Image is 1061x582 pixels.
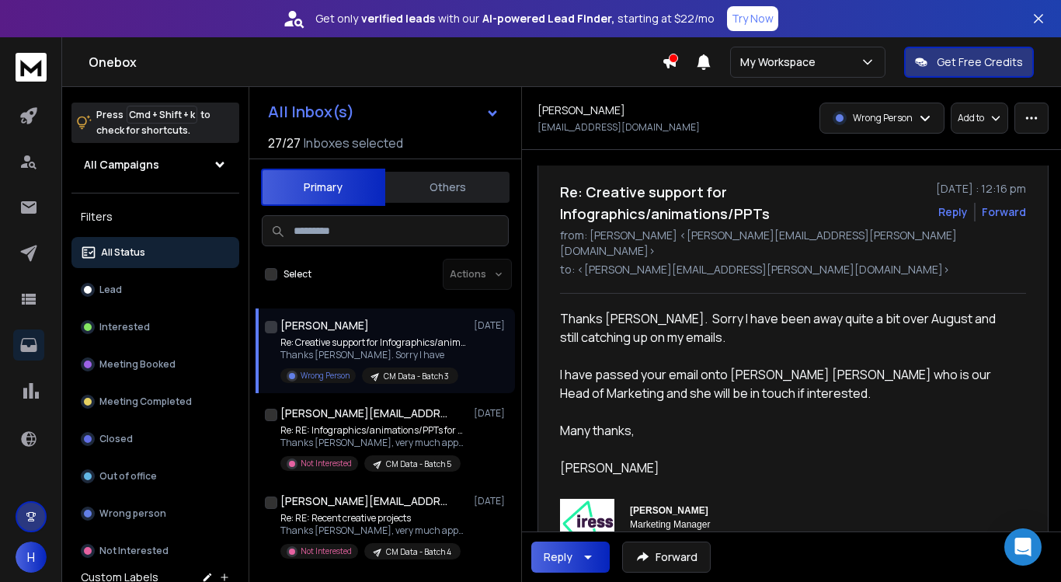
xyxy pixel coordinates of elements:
[16,542,47,573] button: H
[560,440,1014,477] div: [PERSON_NAME]
[280,437,467,449] p: Thanks [PERSON_NAME], very much appreciated. On
[560,228,1026,259] p: from: [PERSON_NAME] <[PERSON_NAME][EMAIL_ADDRESS][PERSON_NAME][DOMAIN_NAME]>
[99,507,166,520] p: Wrong person
[560,309,1014,477] div: Thanks [PERSON_NAME]. Sorry I have been away quite a bit over August and still catching up on my ...
[96,107,210,138] p: Press to check for shortcuts.
[361,11,435,26] strong: verified leads
[101,246,145,259] p: All Status
[89,53,662,71] h1: Onebox
[560,262,1026,277] p: to: <[PERSON_NAME][EMAIL_ADDRESS][PERSON_NAME][DOMAIN_NAME]>
[474,319,509,332] p: [DATE]
[280,318,369,333] h1: [PERSON_NAME]
[560,499,614,540] img: iress.com
[537,121,700,134] p: [EMAIL_ADDRESS][DOMAIN_NAME]
[853,112,913,124] p: Wrong Person
[622,542,711,573] button: Forward
[301,370,350,382] p: Wrong Person
[386,546,451,558] p: CM Data - Batch 4
[71,386,239,417] button: Meeting Completed
[99,433,133,445] p: Closed
[732,11,774,26] p: Try Now
[261,169,385,206] button: Primary
[544,549,572,565] div: Reply
[71,423,239,455] button: Closed
[938,204,968,220] button: Reply
[280,424,467,437] p: Re: RE: Infographics/animations/PPTs for HSBC,
[99,470,157,483] p: Out of office
[630,518,710,531] td: Marketing Manager
[474,407,509,420] p: [DATE]
[385,170,510,204] button: Others
[315,11,715,26] p: Get only with our starting at $22/mo
[71,349,239,380] button: Meeting Booked
[727,6,778,31] button: Try Now
[1004,528,1042,566] div: Open Intercom Messenger
[99,396,192,408] p: Meeting Completed
[16,53,47,82] img: logo
[280,524,467,537] p: Thanks [PERSON_NAME], very much appreciated. On
[904,47,1034,78] button: Get Free Credits
[301,545,352,557] p: Not Interested
[71,535,239,566] button: Not Interested
[531,542,610,573] button: Reply
[740,54,822,70] p: My Workspace
[99,545,169,557] p: Not Interested
[71,237,239,268] button: All Status
[537,103,625,118] h1: [PERSON_NAME]
[958,112,984,124] p: Add to
[127,106,197,124] span: Cmd + Shift + k
[99,321,150,333] p: Interested
[268,134,301,152] span: 27 / 27
[71,498,239,529] button: Wrong person
[560,365,1014,403] div: I have passed your email onto [PERSON_NAME] [PERSON_NAME] who is our Head of Marketing and she wi...
[280,512,467,524] p: Re: RE: Recent creative projects
[982,204,1026,220] div: Forward
[474,495,509,507] p: [DATE]
[71,312,239,343] button: Interested
[280,493,451,509] h1: [PERSON_NAME][EMAIL_ADDRESS][DOMAIN_NAME]
[301,458,352,469] p: Not Interested
[280,336,467,349] p: Re: Creative support for Infographics/animations/PPTs
[71,149,239,180] button: All Campaigns
[304,134,403,152] h3: Inboxes selected
[482,11,614,26] strong: AI-powered Lead Finder,
[384,371,449,382] p: CM Data - Batch 3
[937,54,1023,70] p: Get Free Credits
[71,206,239,228] h3: Filters
[560,421,1014,440] div: Many thanks,
[280,349,467,361] p: Thanks [PERSON_NAME]. Sorry I have
[280,406,451,421] h1: [PERSON_NAME][EMAIL_ADDRESS][DOMAIN_NAME]
[71,274,239,305] button: Lead
[268,104,354,120] h1: All Inbox(s)
[284,268,311,281] label: Select
[71,461,239,492] button: Out of office
[256,96,512,127] button: All Inbox(s)
[84,157,159,173] h1: All Campaigns
[560,181,927,225] h1: Re: Creative support for Infographics/animations/PPTs
[936,181,1026,197] p: [DATE] : 12:16 pm
[386,458,451,470] p: CM Data - Batch 5
[99,284,122,296] p: Lead
[99,358,176,371] p: Meeting Booked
